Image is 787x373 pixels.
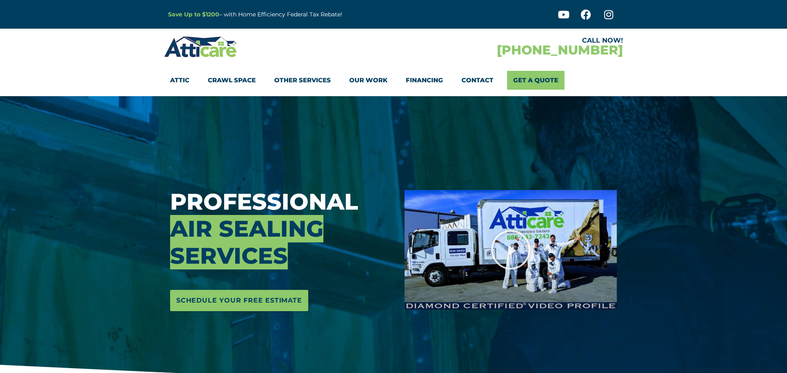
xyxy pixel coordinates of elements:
nav: Menu [170,71,617,90]
p: – with Home Efficiency Federal Tax Rebate! [168,10,434,19]
div: Play Video [490,229,531,270]
a: Save Up to $1200 [168,11,219,18]
span: Air Sealing Services [170,215,323,269]
a: Schedule Your Free Estimate [170,290,308,311]
a: Get A Quote [507,71,564,90]
span: Schedule Your Free Estimate [176,294,302,307]
a: Our Work [349,71,387,90]
a: Financing [406,71,443,90]
div: CALL NOW! [393,37,623,44]
a: Other Services [274,71,331,90]
h3: Professional [170,188,392,269]
a: Attic [170,71,189,90]
a: Crawl Space [208,71,256,90]
a: Contact [462,71,494,90]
